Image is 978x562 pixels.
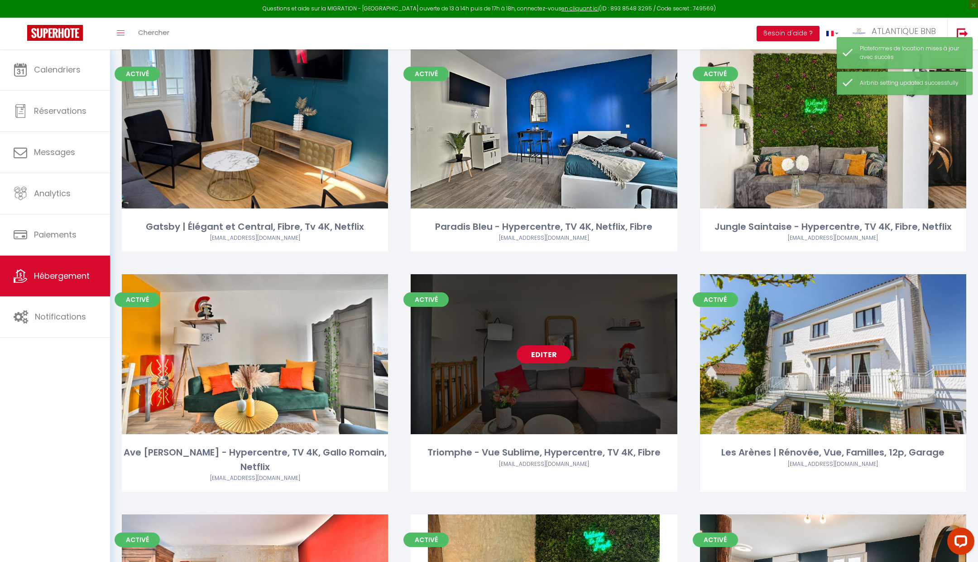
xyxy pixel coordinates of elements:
span: Activé [693,533,738,547]
div: Airbnb [411,460,677,469]
a: Editer [806,345,860,363]
button: Besoin d'aide ? [757,26,820,41]
img: logout [957,28,968,39]
div: Airbnb [122,474,388,483]
a: Chercher [131,18,176,49]
a: ... ATLANTIQUE BNB [845,18,947,49]
div: Airbnb [700,234,966,242]
a: Editer [517,119,571,137]
span: Activé [115,67,160,81]
div: Airbnb [122,234,388,242]
div: Les Arènes | Rénovée, Vue, Familles, 12p, Garage [700,446,966,460]
iframe: LiveChat chat widget [940,524,978,562]
img: Super Booking [27,25,83,41]
span: Activé [403,533,449,547]
span: Hébergement [34,270,90,281]
div: Airbnb setting updated successfully [860,79,963,87]
span: Paiements [34,229,77,240]
a: en cliquant ici [561,5,599,12]
span: Chercher [138,28,169,37]
span: Activé [403,67,449,81]
div: Airbnb [700,460,966,469]
img: ... [852,28,866,35]
a: Editer [517,345,571,363]
a: Editer [228,345,282,363]
span: Activé [693,67,738,81]
span: Analytics [34,188,71,199]
span: Réservations [34,105,86,116]
span: Activé [115,292,160,307]
span: Messages [34,146,75,158]
span: Notifications [35,311,86,322]
div: Gatsby | Élégant et Central, Fibre, Tv 4K, Netflix [122,220,388,234]
a: Editer [228,119,282,137]
span: Activé [115,533,160,547]
span: Activé [693,292,738,307]
a: Editer [806,119,860,137]
span: Activé [403,292,449,307]
div: Triomphe - Vue Sublime, Hypercentre, TV 4K, Fibre [411,446,677,460]
div: Ave [PERSON_NAME] - Hypercentre, TV 4K, Gallo Romain, Netflix [122,446,388,474]
div: Airbnb [411,234,677,242]
span: ATLANTIQUE BNB [872,25,936,37]
span: Calendriers [34,64,81,75]
div: Jungle Saintaise - Hypercentre, TV 4K, Fibre, Netflix [700,220,966,234]
div: Paradis Bleu - Hypercentre, TV 4K, Netflix, Fibre [411,220,677,234]
div: Plateformes de location mises à jour avec succès [860,44,963,62]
